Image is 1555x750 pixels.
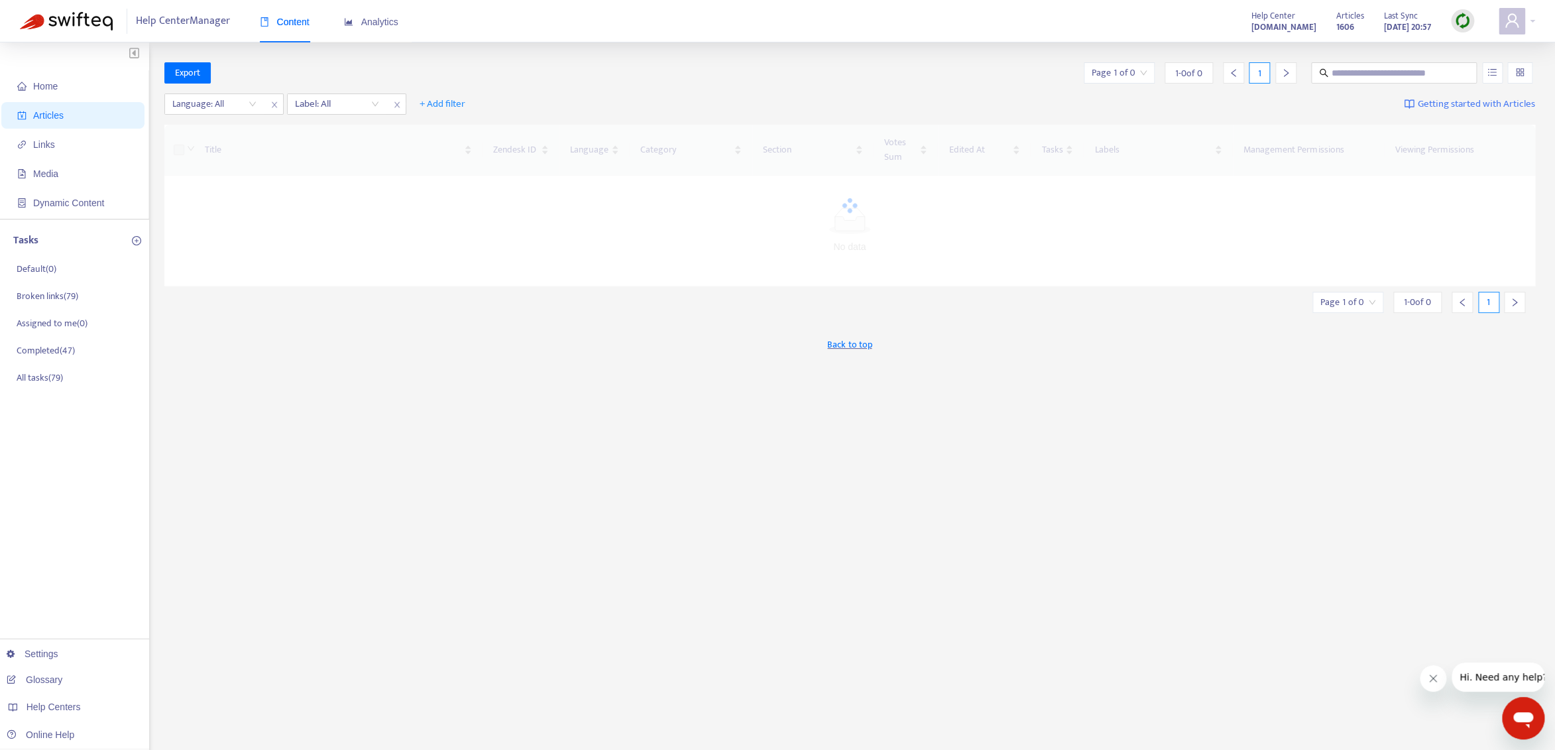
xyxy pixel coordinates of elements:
[1418,97,1535,112] span: Getting started with Articles
[410,94,475,115] button: + Add filter
[7,674,62,685] a: Glossary
[1384,20,1431,34] strong: [DATE] 20:57
[260,17,269,27] span: book
[17,316,87,330] p: Assigned to me ( 0 )
[1404,295,1431,309] span: 1 - 0 of 0
[13,233,38,249] p: Tasks
[266,97,283,113] span: close
[17,371,63,385] p: All tasks ( 79 )
[1336,20,1354,34] strong: 1606
[1454,13,1471,29] img: sync.dc5367851b00ba804db3.png
[17,198,27,208] span: container
[1478,292,1499,313] div: 1
[827,338,872,351] span: Back to top
[27,702,81,712] span: Help Centers
[1482,62,1503,84] button: unordered-list
[388,97,406,113] span: close
[33,139,55,150] span: Links
[175,66,200,80] span: Export
[1487,68,1497,77] span: unordered-list
[1251,19,1316,34] a: [DOMAIN_NAME]
[1249,62,1270,84] div: 1
[1251,20,1316,34] strong: [DOMAIN_NAME]
[420,96,465,112] span: + Add filter
[17,262,56,276] p: Default ( 0 )
[7,729,74,740] a: Online Help
[1404,94,1535,115] a: Getting started with Articles
[33,168,58,179] span: Media
[17,82,27,91] span: home
[33,198,104,208] span: Dynamic Content
[1458,298,1467,307] span: left
[1504,13,1520,29] span: user
[1502,697,1544,739] iframe: Button to launch messaging window
[260,17,310,27] span: Content
[1384,9,1418,23] span: Last Sync
[17,344,75,357] p: Completed ( 47 )
[17,289,78,303] p: Broken links ( 79 )
[1251,9,1295,23] span: Help Center
[33,110,64,121] span: Articles
[1319,68,1328,78] span: search
[344,17,398,27] span: Analytics
[1420,665,1446,692] iframe: Close message
[1336,9,1364,23] span: Articles
[20,12,113,31] img: Swifteq
[33,81,58,92] span: Home
[1229,68,1238,78] span: left
[1281,68,1291,78] span: right
[1452,662,1544,692] iframe: Message from company
[17,140,27,149] span: link
[1404,99,1414,109] img: image-link
[17,111,27,120] span: account-book
[1175,66,1202,80] span: 1 - 0 of 0
[1510,298,1519,307] span: right
[132,236,141,245] span: plus-circle
[7,649,58,659] a: Settings
[136,9,230,34] span: Help Center Manager
[164,62,211,84] button: Export
[8,9,95,20] span: Hi. Need any help?
[17,169,27,178] span: file-image
[344,17,353,27] span: area-chart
